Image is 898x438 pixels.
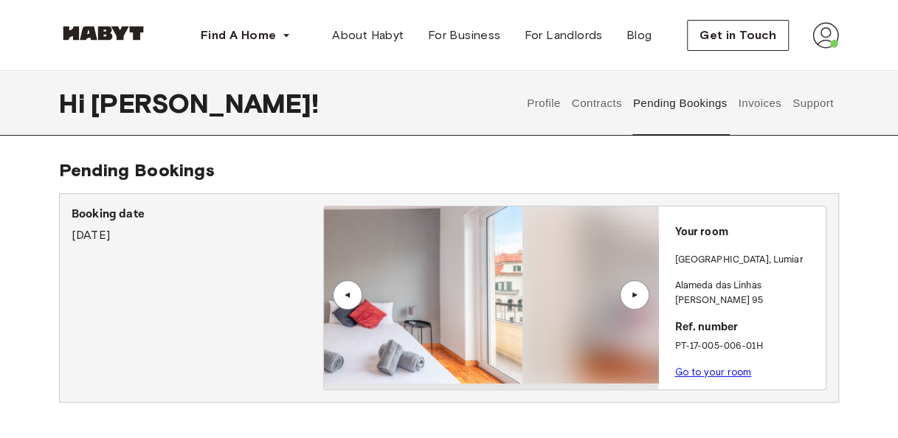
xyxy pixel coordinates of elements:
[525,71,563,136] button: Profile
[570,71,624,136] button: Contracts
[627,291,642,299] div: ▲
[332,27,404,44] span: About Habyt
[187,206,522,383] img: Image of the room
[416,21,513,50] a: For Business
[524,27,602,44] span: For Landlords
[790,71,835,136] button: Support
[522,71,839,136] div: user profile tabs
[615,21,664,50] a: Blog
[674,224,820,241] p: Your room
[812,22,839,49] img: avatar
[736,71,783,136] button: Invoices
[687,20,789,51] button: Get in Touch
[674,339,820,354] p: PT-17-005-006-01H
[201,27,276,44] span: Find A Home
[59,26,148,41] img: Habyt
[674,319,820,336] p: Ref. number
[72,206,323,223] p: Booking date
[340,291,355,299] div: ▲
[674,253,802,268] p: [GEOGRAPHIC_DATA] , Lumiar
[512,21,614,50] a: For Landlords
[59,159,215,181] span: Pending Bookings
[91,88,319,119] span: [PERSON_NAME] !
[72,206,323,244] div: [DATE]
[674,366,751,378] a: Go to your room
[59,88,91,119] span: Hi
[522,206,856,383] img: Image of the room
[631,71,729,136] button: Pending Bookings
[674,279,820,307] p: Alameda das Linhas [PERSON_NAME] 95
[700,27,776,44] span: Get in Touch
[320,21,415,50] a: About Habyt
[189,21,303,50] button: Find A Home
[428,27,501,44] span: For Business
[626,27,652,44] span: Blog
